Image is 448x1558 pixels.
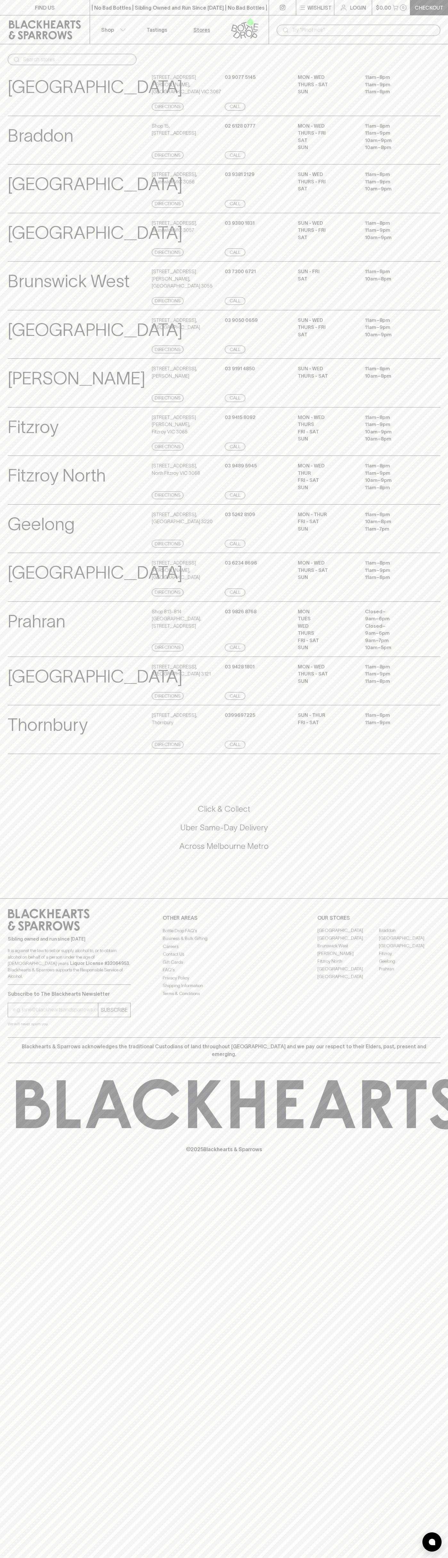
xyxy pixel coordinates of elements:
p: SUN [298,574,355,581]
p: 11am – 8pm [365,88,423,96]
p: [PERSON_NAME] [8,365,145,392]
a: Bottle Drop FAQ's [163,927,286,934]
p: MON - WED [298,414,355,421]
p: SAT [298,331,355,339]
p: FRI - SAT [298,428,355,436]
p: SUN - WED [298,317,355,324]
p: 10am – 9pm [365,137,423,144]
p: THURS - SAT [298,670,355,678]
p: Checkout [415,4,444,12]
a: [PERSON_NAME] [317,950,379,958]
p: 11am – 8pm [365,559,423,567]
p: SUN - WED [298,171,355,178]
p: 11am – 9pm [365,130,423,137]
strong: Liquor License #32064953 [70,961,129,966]
p: 02 6128 0777 [225,122,256,130]
p: SUN [298,435,355,443]
p: 9am – 7pm [365,637,423,644]
p: [STREET_ADDRESS] , [GEOGRAPHIC_DATA] 3121 [152,663,211,678]
a: Directions [152,200,183,208]
input: e.g. jane@blackheartsandsparrows.com.au [13,1005,98,1015]
p: THURS - SAT [298,373,355,380]
a: Directions [152,692,183,700]
p: MON - THUR [298,511,355,518]
a: Terms & Conditions [163,990,286,997]
a: Geelong [379,958,440,965]
p: Shop 15 , [STREET_ADDRESS] [152,122,196,137]
p: 10am – 8pm [365,275,423,283]
p: [STREET_ADDRESS] , Brunswick VIC 3056 [152,171,197,185]
p: [STREET_ADDRESS] , Thornbury [152,712,197,726]
p: 11am – 7pm [365,525,423,533]
p: SUN [298,644,355,651]
p: [GEOGRAPHIC_DATA] [8,74,183,100]
p: Prahran [8,608,65,635]
a: Directions [152,297,183,305]
p: 10am – 8pm [365,435,423,443]
a: Tastings [134,15,179,44]
p: OUR STORES [317,914,440,922]
p: [STREET_ADDRESS] , [GEOGRAPHIC_DATA] [152,317,200,331]
a: Stores [179,15,224,44]
a: Call [225,151,245,159]
p: THUR [298,470,355,477]
a: Call [225,741,245,749]
p: 11am – 9pm [365,719,423,726]
p: SUN - WED [298,220,355,227]
p: 11am – 8pm [365,171,423,178]
a: Privacy Policy [163,974,286,982]
p: 03 6234 8696 [225,559,257,567]
a: FAQ's [163,966,286,974]
p: 11am – 9pm [365,178,423,186]
p: 11am – 9pm [365,81,423,88]
a: Call [225,491,245,499]
a: Directions [152,644,183,651]
p: THURS - FRI [298,130,355,137]
p: THURS - FRI [298,324,355,331]
a: [GEOGRAPHIC_DATA] [379,942,440,950]
p: 11am – 8pm [365,122,423,130]
p: [STREET_ADDRESS][PERSON_NAME] , [GEOGRAPHIC_DATA] VIC 3067 [152,74,223,96]
a: Directions [152,151,183,159]
a: Directions [152,394,183,402]
p: Subscribe to The Blackhearts Newsletter [8,990,131,998]
p: [STREET_ADDRESS] , [PERSON_NAME] [152,365,197,380]
p: SUN [298,484,355,491]
a: Call [225,692,245,700]
p: WED [298,623,355,630]
p: Fitzroy North [8,462,106,489]
p: 9am – 6pm [365,615,423,623]
p: MON - WED [298,74,355,81]
a: Directions [152,346,183,353]
a: Directions [152,741,183,749]
a: Directions [152,589,183,596]
p: 11am – 8pm [365,268,423,275]
p: 11am – 9pm [365,227,423,234]
a: Call [225,297,245,305]
p: [GEOGRAPHIC_DATA] [8,171,183,197]
p: 11am – 8pm [365,678,423,685]
a: [GEOGRAPHIC_DATA] [317,973,379,981]
p: 10am – 5pm [365,644,423,651]
p: 03 9381 2129 [225,171,255,178]
p: 03 9428 1801 [225,663,255,671]
p: 03 9415 8092 [225,414,256,421]
p: 10am – 9pm [365,185,423,193]
a: Directions [152,540,183,548]
a: Directions [152,443,183,450]
p: SUN - WED [298,365,355,373]
a: Gift Cards [163,958,286,966]
p: FIND US [35,4,55,12]
p: 11am – 8pm [365,317,423,324]
p: [GEOGRAPHIC_DATA] [8,317,183,343]
p: SAT [298,275,355,283]
a: [GEOGRAPHIC_DATA] [317,934,379,942]
input: Search stores [23,54,131,65]
p: Shop 813-814 [GEOGRAPHIC_DATA] , [STREET_ADDRESS] [152,608,223,630]
p: Braddon [8,122,73,149]
h5: Click & Collect [8,804,440,814]
a: Contact Us [163,951,286,958]
p: OTHER AREAS [163,914,286,922]
p: 11am – 8pm [365,663,423,671]
p: 03 7300 6721 [225,268,256,275]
